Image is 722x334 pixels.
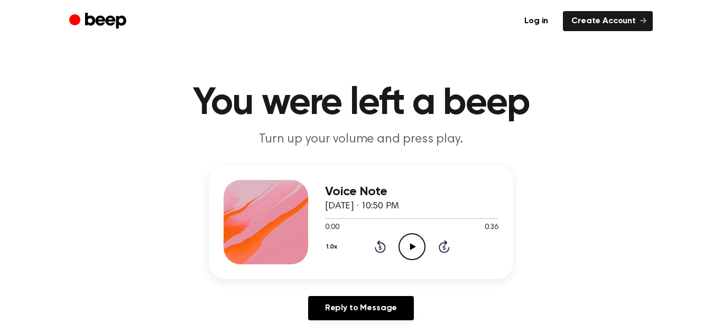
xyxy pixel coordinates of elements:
span: [DATE] · 10:50 PM [325,202,399,211]
a: Beep [69,11,129,32]
span: 0:36 [485,222,498,233]
h3: Voice Note [325,185,498,199]
a: Reply to Message [308,296,414,320]
button: 1.0x [325,238,341,256]
h1: You were left a beep [90,84,632,122]
a: Log in [516,11,557,31]
a: Create Account [563,11,653,31]
p: Turn up your volume and press play. [158,131,564,148]
span: 0:00 [325,222,339,233]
